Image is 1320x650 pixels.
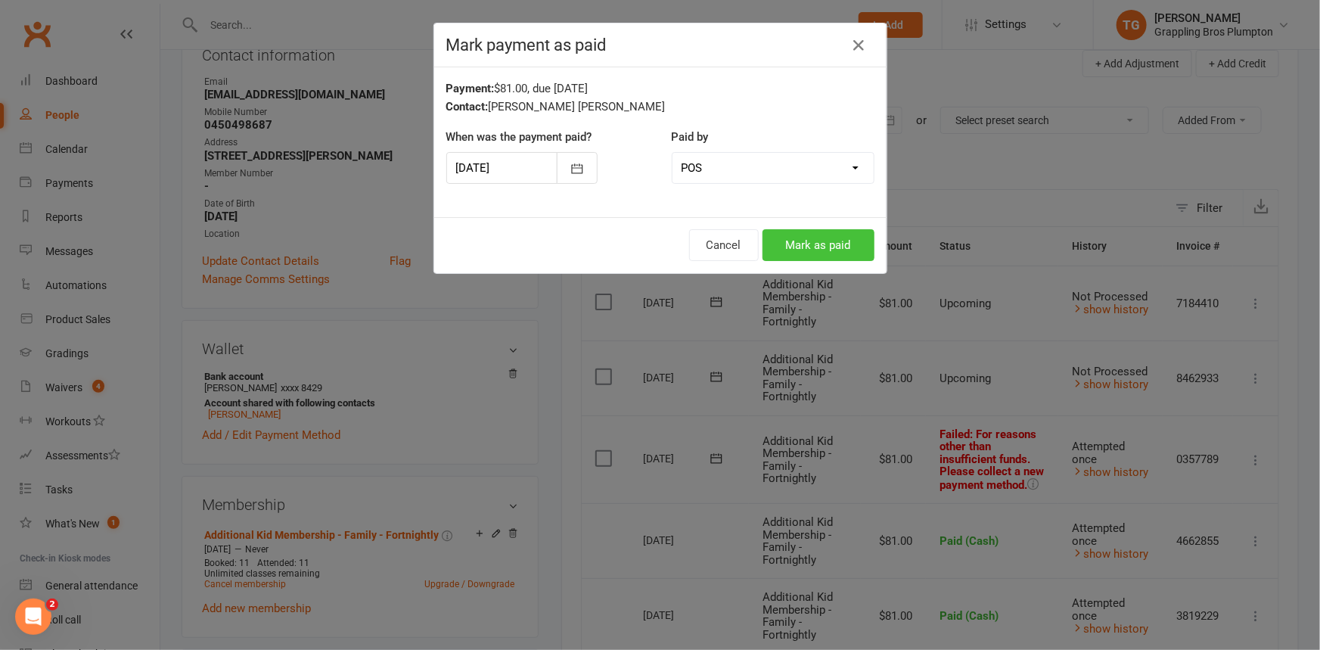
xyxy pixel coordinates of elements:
iframe: Intercom live chat [15,599,51,635]
button: Mark as paid [762,229,874,261]
label: Paid by [672,128,709,146]
span: 2 [46,599,58,611]
div: [PERSON_NAME] [PERSON_NAME] [446,98,874,116]
label: When was the payment paid? [446,128,592,146]
strong: Contact: [446,100,489,114]
button: Close [847,33,871,58]
strong: Payment: [446,82,495,95]
button: Cancel [689,229,759,261]
div: $81.00, due [DATE] [446,79,874,98]
h4: Mark payment as paid [446,36,874,54]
